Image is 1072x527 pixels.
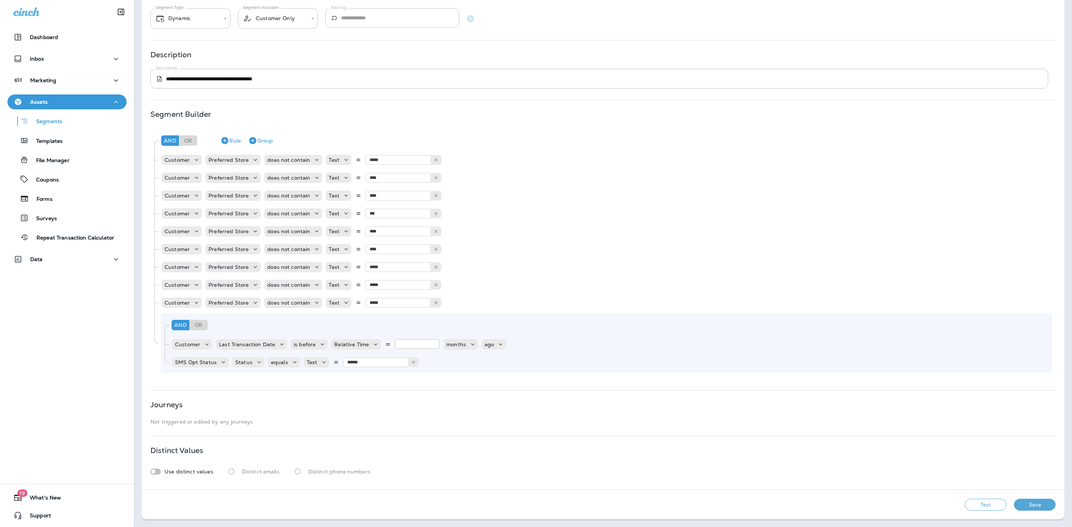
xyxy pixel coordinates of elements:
[7,73,127,88] button: Marketing
[267,246,310,252] p: does not contain
[7,191,127,206] button: Forms
[267,175,310,181] p: does not contain
[165,469,213,475] p: Use distinct values
[179,135,197,146] div: Or
[165,228,190,234] p: Customer
[208,228,249,234] p: Preferred Store
[156,14,218,23] div: Dynamic
[7,51,127,66] button: Inbox
[165,246,190,252] p: Customer
[165,157,190,163] p: Customer
[30,56,44,62] p: Inbox
[7,210,127,226] button: Surveys
[217,135,244,147] button: Rule
[294,341,316,347] p: is before
[329,282,339,288] p: Text
[446,341,466,347] p: months
[329,300,339,306] p: Text
[150,111,211,117] p: Segment Builder
[329,246,339,252] p: Text
[7,30,127,45] button: Dashboard
[7,171,127,187] button: Coupons
[29,118,62,126] p: Segments
[150,402,183,408] p: Journeys
[22,495,61,504] span: What's New
[172,320,189,330] div: And
[208,282,249,288] p: Preferred Store
[29,138,63,145] p: Templates
[190,320,208,330] div: Or
[165,282,190,288] p: Customer
[965,499,1006,511] button: Test
[267,300,310,306] p: does not contain
[208,175,249,181] p: Preferred Store
[30,99,48,105] p: Assets
[156,5,184,10] label: Segment Type
[17,489,27,497] span: 19
[165,300,190,306] p: Customer
[29,196,52,203] p: Forms
[175,359,217,365] p: SMS Opt Status
[150,447,203,453] p: Distinct Values
[175,341,200,347] p: Customer
[29,157,70,164] p: File Manager
[329,157,339,163] p: Text
[208,211,249,216] p: Preferred Store
[29,177,59,184] p: Coupons
[7,508,127,523] button: Support
[329,228,339,234] p: Text
[329,264,339,270] p: Text
[208,157,249,163] p: Preferred Store
[150,52,192,58] p: Description
[267,193,310,199] p: does not contain
[329,175,339,181] p: Text
[235,359,252,365] p: Status
[29,235,114,242] p: Repeat Transaction Calculator
[208,193,249,199] p: Preferred Store
[485,341,494,347] p: ago
[208,246,249,252] p: Preferred Store
[161,135,179,146] div: And
[242,469,280,475] p: Distinct emails
[271,359,288,365] p: equals
[7,490,127,505] button: 19What's New
[243,5,279,10] label: Segment Inclusion
[208,264,249,270] p: Preferred Store
[308,469,370,475] p: Distinct phone numbers
[334,341,369,347] p: Relative Time
[267,157,310,163] p: does not contain
[165,193,190,199] p: Customer
[7,252,127,267] button: Data
[245,135,276,147] button: Group
[1014,499,1056,511] button: Save
[267,282,310,288] p: does not contain
[30,34,58,40] p: Dashboard
[219,341,275,347] p: Last Transaction Date
[156,65,178,71] label: Description
[7,229,127,245] button: Repeat Transaction Calculator
[7,94,127,109] button: Assets
[267,228,310,234] p: does not contain
[243,14,306,23] div: Customer Only
[7,152,127,168] button: File Manager
[267,264,310,270] p: does not contain
[30,77,56,83] p: Marketing
[208,300,249,306] p: Preferred Store
[331,5,347,10] label: Add tag
[22,512,51,521] span: Support
[30,256,43,262] p: Data
[29,215,57,222] p: Surveys
[329,211,339,216] p: Text
[165,264,190,270] p: Customer
[267,211,310,216] p: does not contain
[165,175,190,181] p: Customer
[165,211,190,216] p: Customer
[150,419,1056,425] p: Not triggered or edited by any journeys
[7,113,127,129] button: Segments
[329,193,339,199] p: Text
[111,4,131,19] button: Collapse Sidebar
[7,133,127,148] button: Templates
[307,359,318,365] p: Text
